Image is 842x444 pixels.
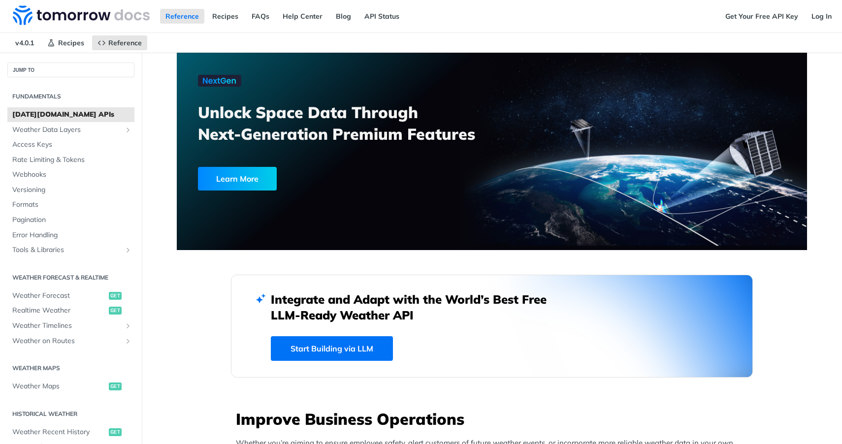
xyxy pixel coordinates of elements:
[359,9,405,24] a: API Status
[806,9,837,24] a: Log In
[246,9,275,24] a: FAQs
[12,291,106,301] span: Weather Forecast
[277,9,328,24] a: Help Center
[92,35,147,50] a: Reference
[7,243,134,257] a: Tools & LibrariesShow subpages for Tools & Libraries
[12,110,132,120] span: [DATE][DOMAIN_NAME] APIs
[124,322,132,330] button: Show subpages for Weather Timelines
[12,427,106,437] span: Weather Recent History
[12,170,132,180] span: Webhooks
[7,425,134,440] a: Weather Recent Historyget
[124,126,132,134] button: Show subpages for Weather Data Layers
[7,92,134,101] h2: Fundamentals
[13,5,150,25] img: Tomorrow.io Weather API Docs
[12,321,122,331] span: Weather Timelines
[198,101,503,145] h3: Unlock Space Data Through Next-Generation Premium Features
[198,167,442,190] a: Learn More
[109,428,122,436] span: get
[330,9,356,24] a: Blog
[12,200,132,210] span: Formats
[10,35,39,50] span: v4.0.1
[7,107,134,122] a: [DATE][DOMAIN_NAME] APIs
[12,381,106,391] span: Weather Maps
[12,245,122,255] span: Tools & Libraries
[7,288,134,303] a: Weather Forecastget
[12,125,122,135] span: Weather Data Layers
[7,167,134,182] a: Webhooks
[7,153,134,167] a: Rate Limiting & Tokens
[12,140,132,150] span: Access Keys
[7,318,134,333] a: Weather TimelinesShow subpages for Weather Timelines
[108,38,142,47] span: Reference
[7,364,134,373] h2: Weather Maps
[109,307,122,315] span: get
[198,167,277,190] div: Learn More
[207,9,244,24] a: Recipes
[12,336,122,346] span: Weather on Routes
[160,9,204,24] a: Reference
[12,155,132,165] span: Rate Limiting & Tokens
[7,273,134,282] h2: Weather Forecast & realtime
[7,334,134,349] a: Weather on RoutesShow subpages for Weather on Routes
[271,291,561,323] h2: Integrate and Adapt with the World’s Best Free LLM-Ready Weather API
[7,410,134,418] h2: Historical Weather
[7,183,134,197] a: Versioning
[7,137,134,152] a: Access Keys
[236,408,753,430] h3: Improve Business Operations
[7,63,134,77] button: JUMP TO
[7,228,134,243] a: Error Handling
[124,337,132,345] button: Show subpages for Weather on Routes
[7,303,134,318] a: Realtime Weatherget
[198,75,241,87] img: NextGen
[7,379,134,394] a: Weather Mapsget
[7,123,134,137] a: Weather Data LayersShow subpages for Weather Data Layers
[271,336,393,361] a: Start Building via LLM
[12,230,132,240] span: Error Handling
[124,246,132,254] button: Show subpages for Tools & Libraries
[42,35,90,50] a: Recipes
[58,38,84,47] span: Recipes
[7,197,134,212] a: Formats
[12,185,132,195] span: Versioning
[12,306,106,316] span: Realtime Weather
[109,292,122,300] span: get
[109,382,122,390] span: get
[7,213,134,227] a: Pagination
[720,9,804,24] a: Get Your Free API Key
[12,215,132,225] span: Pagination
